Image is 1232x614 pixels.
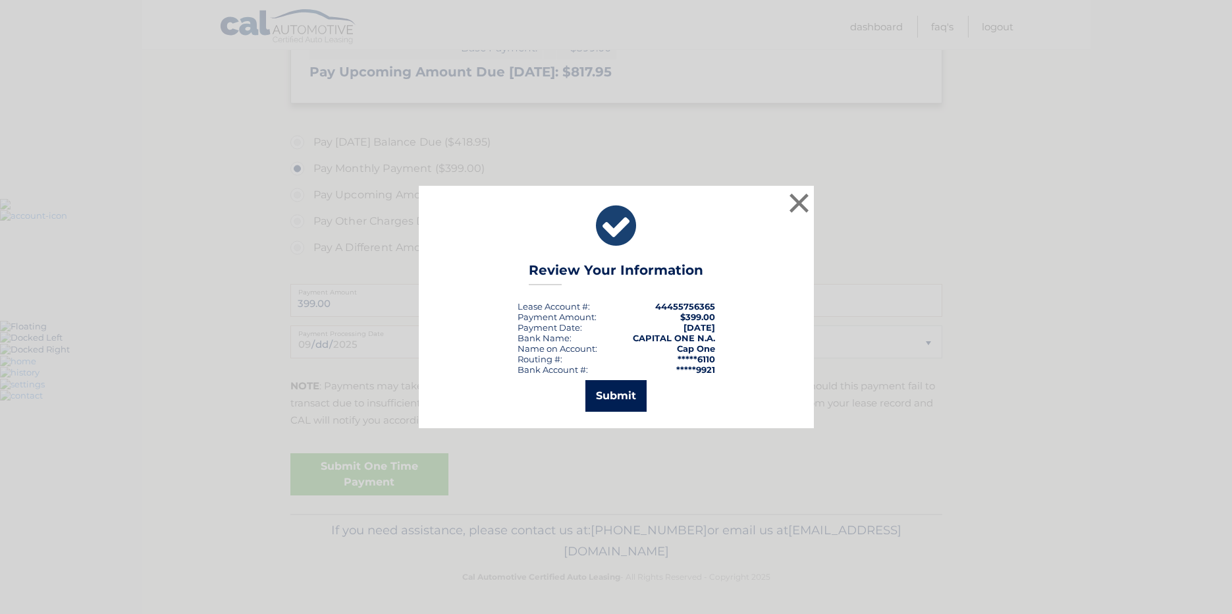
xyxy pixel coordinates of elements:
[518,354,562,364] div: Routing #:
[677,343,715,354] strong: Cap One
[518,312,597,322] div: Payment Amount:
[683,322,715,333] span: [DATE]
[518,364,588,375] div: Bank Account #:
[585,380,647,412] button: Submit
[518,333,572,343] div: Bank Name:
[680,312,715,322] span: $399.00
[655,301,715,312] strong: 44455756365
[518,343,597,354] div: Name on Account:
[529,262,703,285] h3: Review Your Information
[518,322,582,333] div: :
[518,301,590,312] div: Lease Account #:
[518,322,580,333] span: Payment Date
[786,190,813,216] button: ×
[633,333,715,343] strong: CAPITAL ONE N.A.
